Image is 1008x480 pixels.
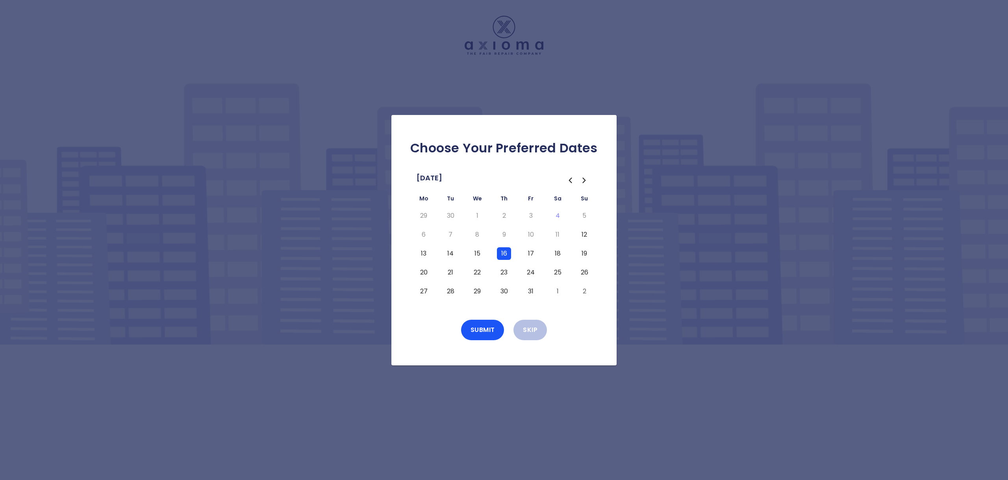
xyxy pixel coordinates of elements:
[577,209,591,222] button: Sunday, October 5th, 2025
[550,266,565,279] button: Saturday, October 25th, 2025
[517,194,544,206] th: Friday
[461,320,504,340] button: Submit
[404,140,604,156] h2: Choose Your Preferred Dates
[497,209,511,222] button: Thursday, October 2nd, 2025
[524,228,538,241] button: Friday, October 10th, 2025
[410,194,437,206] th: Monday
[443,209,458,222] button: Tuesday, September 30th, 2025
[497,266,511,279] button: Thursday, October 23rd, 2025
[465,16,543,55] img: Logo
[497,228,511,241] button: Thursday, October 9th, 2025
[577,247,591,260] button: Sunday, October 19th, 2025
[550,209,565,222] button: Today, Saturday, October 4th, 2025
[410,194,598,301] table: October 2025
[577,266,591,279] button: Sunday, October 26th, 2025
[417,209,431,222] button: Monday, September 29th, 2025
[491,194,517,206] th: Thursday
[417,285,431,298] button: Monday, October 27th, 2025
[550,228,565,241] button: Saturday, October 11th, 2025
[464,194,491,206] th: Wednesday
[443,228,458,241] button: Tuesday, October 7th, 2025
[550,247,565,260] button: Saturday, October 18th, 2025
[443,266,458,279] button: Tuesday, October 21st, 2025
[544,194,571,206] th: Saturday
[577,173,591,187] button: Go to the Next Month
[524,209,538,222] button: Friday, October 3rd, 2025
[470,285,484,298] button: Wednesday, October 29th, 2025
[497,247,511,260] button: Thursday, October 16th, 2025, selected
[550,285,565,298] button: Saturday, November 1st, 2025
[437,194,464,206] th: Tuesday
[497,285,511,298] button: Thursday, October 30th, 2025
[417,172,442,184] span: [DATE]
[470,228,484,241] button: Wednesday, October 8th, 2025
[524,247,538,260] button: Friday, October 17th, 2025
[470,247,484,260] button: Wednesday, October 15th, 2025
[524,285,538,298] button: Friday, October 31st, 2025
[417,228,431,241] button: Monday, October 6th, 2025
[524,266,538,279] button: Friday, October 24th, 2025
[513,320,547,340] button: Skip
[443,247,458,260] button: Tuesday, October 14th, 2025
[417,266,431,279] button: Monday, October 20th, 2025
[470,209,484,222] button: Wednesday, October 1st, 2025
[577,285,591,298] button: Sunday, November 2nd, 2025
[470,266,484,279] button: Wednesday, October 22nd, 2025
[443,285,458,298] button: Tuesday, October 28th, 2025
[417,247,431,260] button: Monday, October 13th, 2025
[571,194,598,206] th: Sunday
[577,228,591,241] button: Sunday, October 12th, 2025
[563,173,577,187] button: Go to the Previous Month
